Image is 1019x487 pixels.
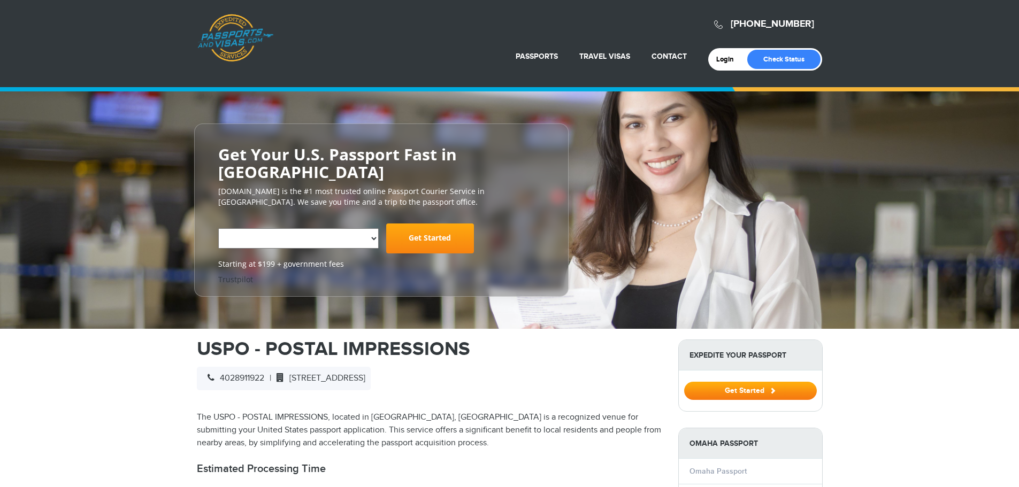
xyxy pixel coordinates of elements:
a: Get Started [386,223,474,253]
a: Passports [516,52,558,61]
strong: Omaha Passport [679,428,822,459]
p: The USPO - POSTAL IMPRESSIONS, located in [GEOGRAPHIC_DATA], [GEOGRAPHIC_DATA] is a recognized ve... [197,411,662,450]
a: [PHONE_NUMBER] [731,18,814,30]
a: Get Started [684,386,817,395]
span: [STREET_ADDRESS] [271,373,365,383]
a: Travel Visas [579,52,630,61]
button: Get Started [684,382,817,400]
a: Check Status [747,50,821,69]
a: Login [716,55,741,64]
div: | [197,367,371,390]
h1: USPO - POSTAL IMPRESSIONS [197,339,662,359]
a: Omaha Passport [689,467,747,476]
a: Contact [652,52,687,61]
a: Trustpilot [218,275,253,285]
p: [DOMAIN_NAME] is the #1 most trusted online Passport Courier Service in [GEOGRAPHIC_DATA]. We sav... [218,186,545,207]
h2: Get Your U.S. Passport Fast in [GEOGRAPHIC_DATA] [218,145,545,181]
h2: Estimated Processing Time [197,462,662,475]
strong: Expedite Your Passport [679,340,822,370]
a: Passports & [DOMAIN_NAME] [197,14,273,62]
span: Starting at $199 + government fees [218,259,545,269]
span: 4028911922 [202,373,264,383]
